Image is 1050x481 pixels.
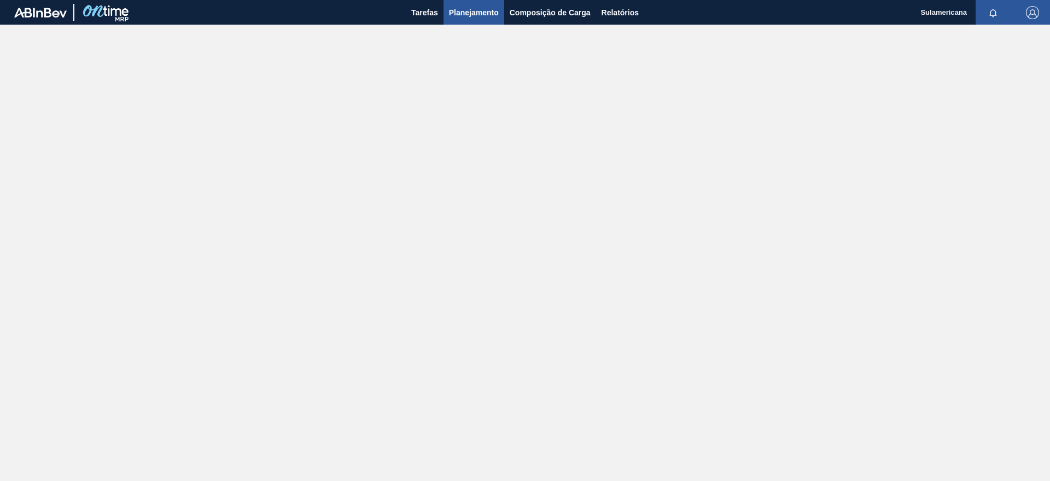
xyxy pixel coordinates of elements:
img: Logout [1026,6,1039,19]
button: Notificações [976,5,1011,20]
img: TNhmsLtSVTkK8tSr43FrP2fwEKptu5GPRR3wAAAABJRU5ErkJggg== [14,8,67,18]
span: Tarefas [411,6,438,19]
span: Relatórios [602,6,639,19]
span: Planejamento [449,6,499,19]
span: Composição de Carga [510,6,591,19]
